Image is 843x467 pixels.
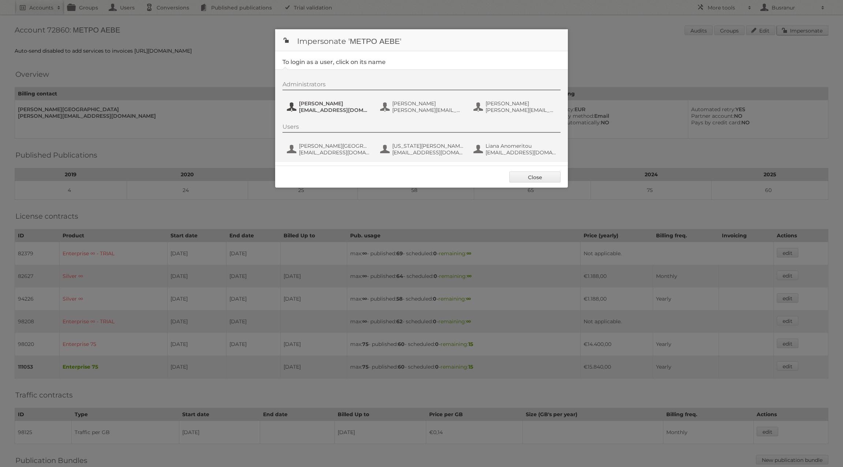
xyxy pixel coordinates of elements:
span: [EMAIL_ADDRESS][DOMAIN_NAME] [299,107,370,113]
span: [PERSON_NAME][EMAIL_ADDRESS][DOMAIN_NAME] [392,107,463,113]
span: Liana Anomeritou [486,143,557,149]
button: [US_STATE][PERSON_NAME] [EMAIL_ADDRESS][DOMAIN_NAME] [379,142,465,157]
span: [EMAIL_ADDRESS][DOMAIN_NAME] [486,149,557,156]
span: [PERSON_NAME] [392,100,463,107]
legend: To login as a user, click on its name [282,59,386,65]
span: [PERSON_NAME] [486,100,557,107]
button: Liana Anomeritou [EMAIL_ADDRESS][DOMAIN_NAME] [473,142,559,157]
button: [PERSON_NAME] [PERSON_NAME][EMAIL_ADDRESS][DOMAIN_NAME] [473,99,559,114]
div: Users [282,123,561,133]
button: [PERSON_NAME] [PERSON_NAME][EMAIL_ADDRESS][DOMAIN_NAME] [379,99,465,114]
span: [PERSON_NAME][GEOGRAPHIC_DATA] [299,143,370,149]
span: [EMAIL_ADDRESS][DOMAIN_NAME] [392,149,463,156]
span: [PERSON_NAME] [299,100,370,107]
h1: Impersonate 'ΜΕΤΡΟ ΑΕΒΕ' [275,29,568,51]
span: [EMAIL_ADDRESS][DOMAIN_NAME] [299,149,370,156]
span: [PERSON_NAME][EMAIL_ADDRESS][DOMAIN_NAME] [486,107,557,113]
a: Close [509,172,561,182]
button: [PERSON_NAME] [EMAIL_ADDRESS][DOMAIN_NAME] [286,99,372,114]
span: [US_STATE][PERSON_NAME] [392,143,463,149]
div: Administrators [282,81,561,90]
button: [PERSON_NAME][GEOGRAPHIC_DATA] [EMAIL_ADDRESS][DOMAIN_NAME] [286,142,372,157]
